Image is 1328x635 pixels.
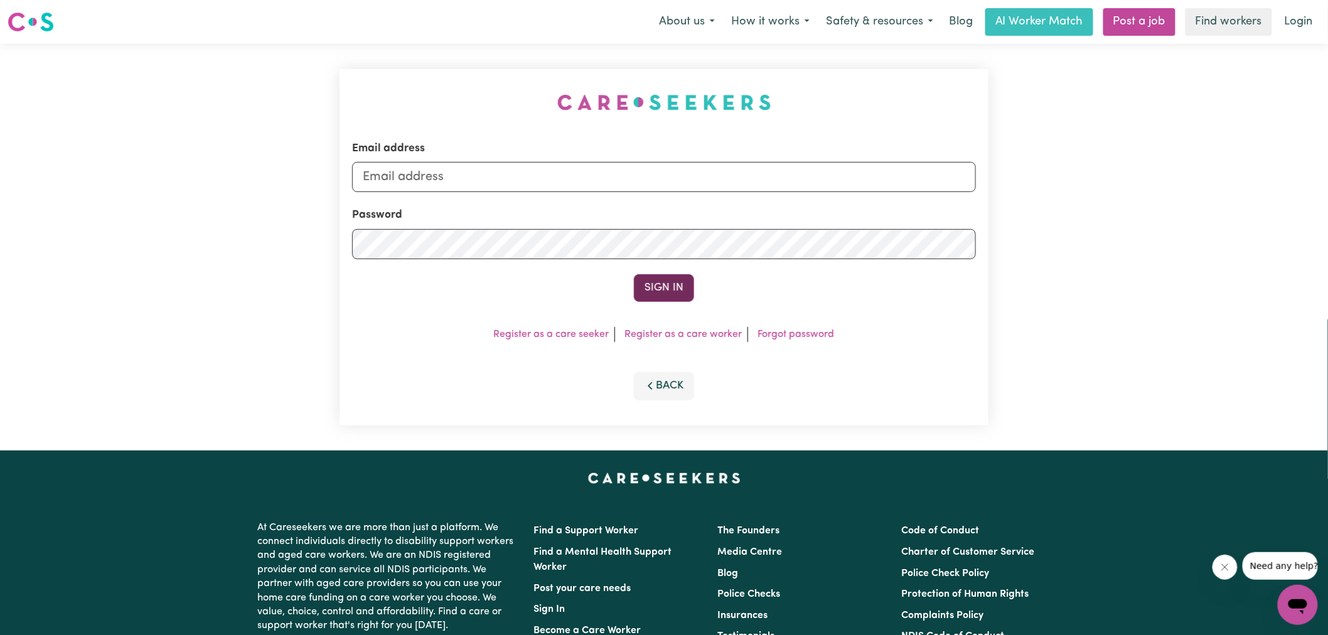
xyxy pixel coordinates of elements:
iframe: Message from company [1243,552,1318,580]
a: Media Centre [717,547,782,557]
input: Email address [352,162,976,192]
img: Careseekers logo [8,11,54,33]
label: Password [352,207,402,223]
a: Find a Support Worker [533,526,638,536]
button: Back [634,372,694,400]
a: Find a Mental Health Support Worker [533,547,672,572]
a: Find workers [1186,8,1272,36]
a: Sign In [533,604,565,614]
a: Police Check Policy [902,568,990,579]
button: How it works [723,9,818,35]
a: Post a job [1103,8,1175,36]
a: Code of Conduct [902,526,980,536]
a: Police Checks [717,589,780,599]
a: AI Worker Match [985,8,1093,36]
a: Forgot password [758,329,835,339]
a: Post your care needs [533,584,631,594]
a: Charter of Customer Service [902,547,1035,557]
a: Login [1277,8,1320,36]
span: Need any help? [8,9,76,19]
a: Protection of Human Rights [902,589,1029,599]
a: Blog [941,8,980,36]
a: Careseekers home page [588,473,741,483]
button: About us [651,9,723,35]
iframe: Close message [1213,555,1238,580]
button: Sign In [634,274,694,302]
a: Register as a care seeker [494,329,609,339]
button: Safety & resources [818,9,941,35]
a: The Founders [717,526,779,536]
a: Insurances [717,611,768,621]
label: Email address [352,141,425,157]
a: Register as a care worker [625,329,742,339]
a: Complaints Policy [902,611,984,621]
a: Blog [717,568,738,579]
a: Careseekers logo [8,8,54,36]
iframe: Button to launch messaging window [1278,585,1318,625]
